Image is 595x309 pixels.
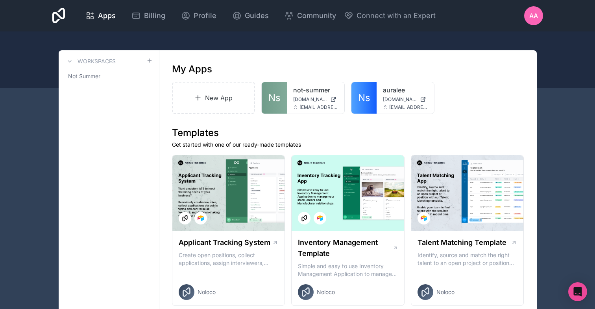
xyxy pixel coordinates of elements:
img: Airtable Logo [198,215,204,221]
a: Apps [79,7,122,24]
a: Not Summer [65,69,153,83]
p: Create open positions, collect applications, assign interviewers, centralise candidate feedback a... [179,251,279,267]
span: [EMAIL_ADDRESS][DOMAIN_NAME] [299,104,338,110]
h1: Inventory Management Template [298,237,392,259]
img: Airtable Logo [421,215,427,221]
a: Ns [262,82,287,114]
p: Identify, source and match the right talent to an open project or position with our Talent Matchi... [418,251,517,267]
a: New App [172,82,255,114]
span: [DOMAIN_NAME] [383,96,417,103]
span: Connect with an Expert [357,10,436,21]
a: Ns [351,82,377,114]
span: Ns [268,92,281,104]
a: Profile [175,7,223,24]
a: auralee [383,85,428,95]
h1: Applicant Tracking System [179,237,270,248]
span: Guides [245,10,269,21]
h1: Templates [172,127,524,139]
a: [DOMAIN_NAME] [293,96,338,103]
a: Community [278,7,342,24]
a: Workspaces [65,57,116,66]
span: [DOMAIN_NAME] [293,96,327,103]
a: not-summer [293,85,338,95]
h1: My Apps [172,63,212,75]
span: AA [529,11,538,20]
span: Noloco [198,288,216,296]
p: Get started with one of our ready-made templates [172,141,524,149]
span: Billing [144,10,165,21]
h1: Talent Matching Template [418,237,506,248]
span: Profile [194,10,216,21]
a: Guides [226,7,275,24]
span: Noloco [436,288,455,296]
h3: Workspaces [78,57,116,65]
a: Billing [125,7,172,24]
span: Community [297,10,336,21]
button: Connect with an Expert [344,10,436,21]
span: Apps [98,10,116,21]
p: Simple and easy to use Inventory Management Application to manage your stock, orders and Manufact... [298,262,398,278]
span: [EMAIL_ADDRESS][DOMAIN_NAME] [389,104,428,110]
span: Ns [358,92,370,104]
span: Not Summer [68,72,100,80]
div: Open Intercom Messenger [568,282,587,301]
a: [DOMAIN_NAME] [383,96,428,103]
img: Airtable Logo [317,215,323,221]
span: Noloco [317,288,335,296]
